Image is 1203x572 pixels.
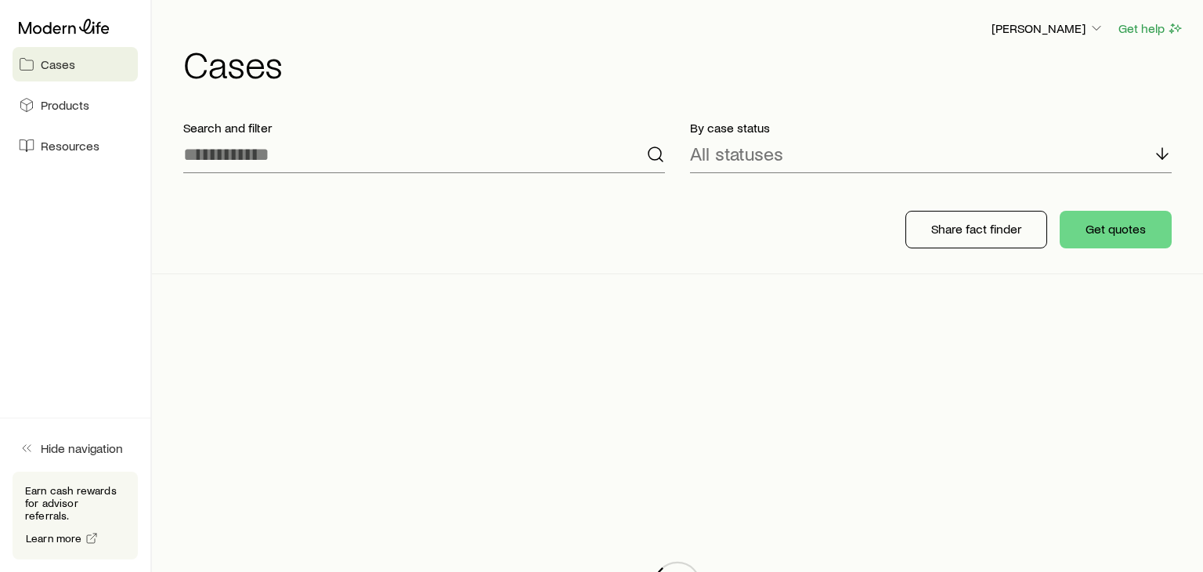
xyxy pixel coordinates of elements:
[13,47,138,81] a: Cases
[992,20,1104,36] p: [PERSON_NAME]
[690,143,783,165] p: All statuses
[1118,20,1184,38] button: Get help
[183,45,1184,82] h1: Cases
[13,472,138,559] div: Earn cash rewards for advisor referrals.Learn more
[690,120,1172,136] p: By case status
[41,440,123,456] span: Hide navigation
[25,484,125,522] p: Earn cash rewards for advisor referrals.
[931,221,1021,237] p: Share fact finder
[1060,211,1172,248] button: Get quotes
[13,88,138,122] a: Products
[26,533,82,544] span: Learn more
[13,129,138,163] a: Resources
[905,211,1047,248] button: Share fact finder
[183,120,665,136] p: Search and filter
[41,138,99,154] span: Resources
[41,97,89,113] span: Products
[13,431,138,465] button: Hide navigation
[991,20,1105,38] button: [PERSON_NAME]
[41,56,75,72] span: Cases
